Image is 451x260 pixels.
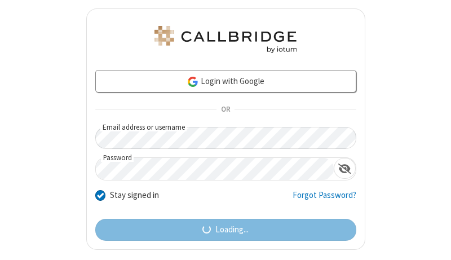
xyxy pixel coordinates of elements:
div: Show password [334,158,356,179]
a: Login with Google [95,70,356,92]
label: Stay signed in [110,189,159,202]
img: Astra [152,26,299,53]
input: Email address or username [95,127,356,149]
span: Loading... [215,223,249,236]
button: Loading... [95,219,356,241]
input: Password [96,158,334,180]
iframe: Chat [423,231,443,252]
span: OR [216,102,235,118]
img: google-icon.png [187,76,199,88]
a: Forgot Password? [293,189,356,210]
